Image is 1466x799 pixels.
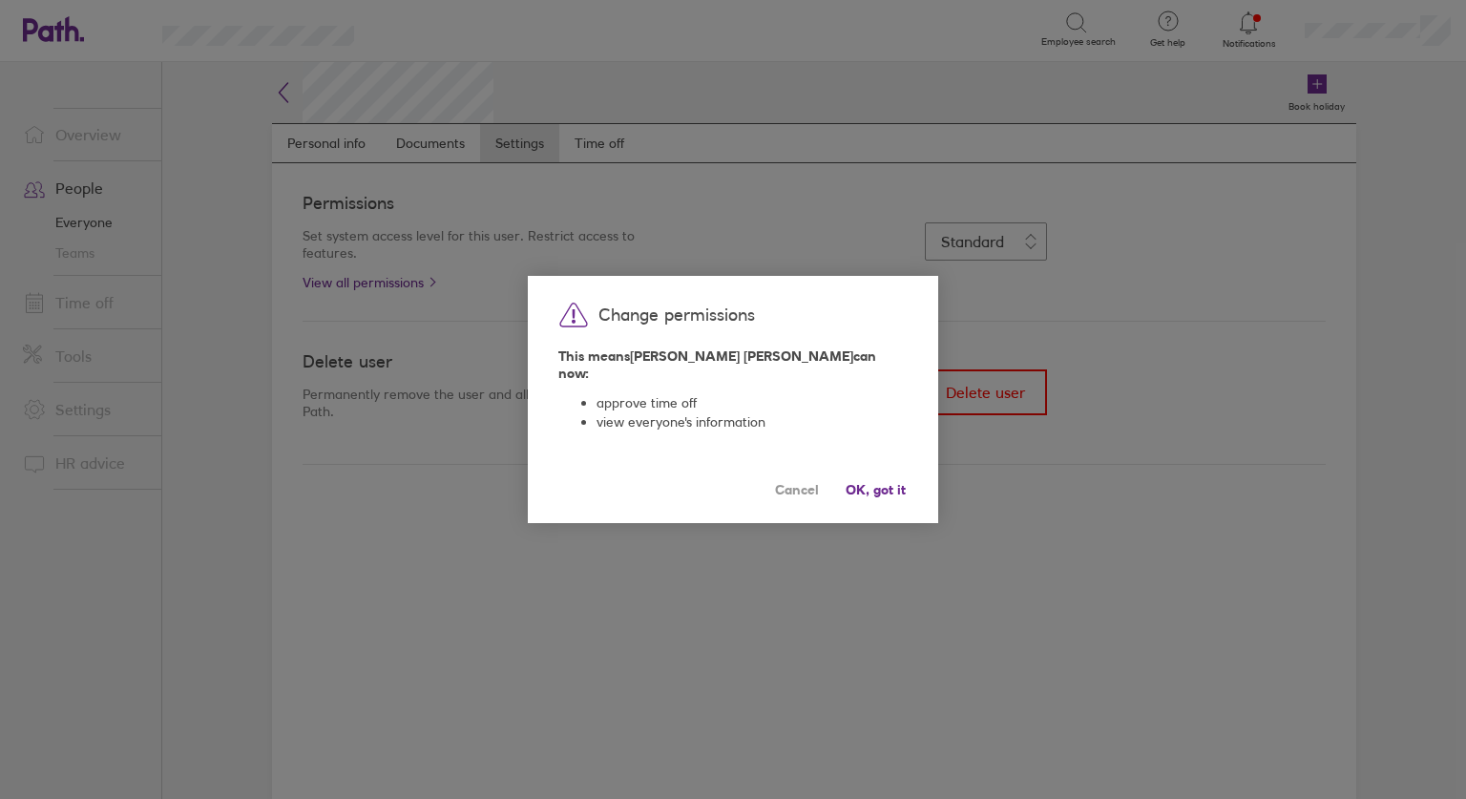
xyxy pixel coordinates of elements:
button: OK, got it [844,480,908,499]
span: Cancel [775,482,819,497]
button: Cancel [773,480,821,499]
li: approve time off [597,395,908,414]
span: OK, got it [846,482,906,497]
li: view everyone's information [597,414,908,433]
span: Change permissions [598,305,755,326]
p: This means [PERSON_NAME] [PERSON_NAME] can now: [558,347,908,382]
